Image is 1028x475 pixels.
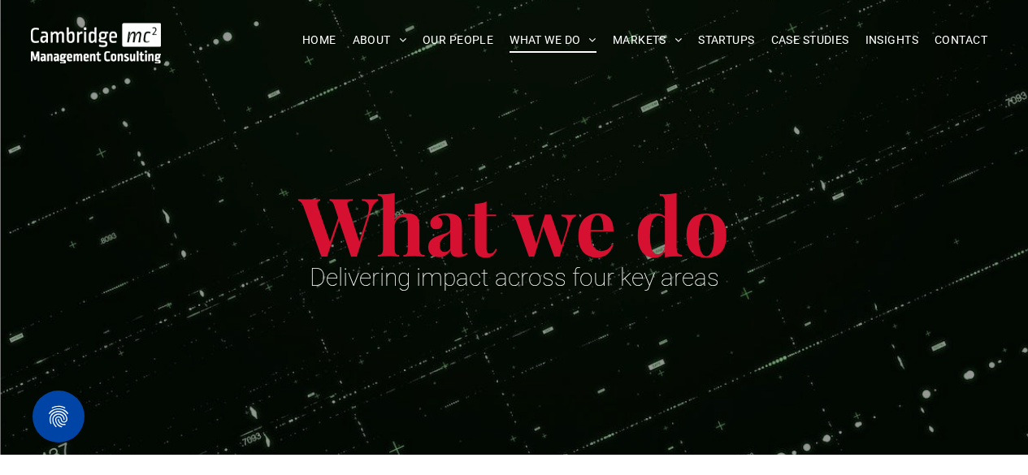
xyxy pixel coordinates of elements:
[345,28,415,53] a: ABOUT
[31,25,162,42] a: Your Business Transformed | Cambridge Management Consulting
[605,28,690,53] a: MARKETS
[857,28,926,53] a: INSIGHTS
[294,28,345,53] a: HOME
[31,23,162,63] img: Go to Homepage
[763,28,857,53] a: CASE STUDIES
[299,169,730,277] span: What we do
[501,28,605,53] a: WHAT WE DO
[310,263,719,291] span: Delivering impact across four key areas
[414,28,501,53] a: OUR PEOPLE
[690,28,762,53] a: STARTUPS
[926,28,995,53] a: CONTACT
